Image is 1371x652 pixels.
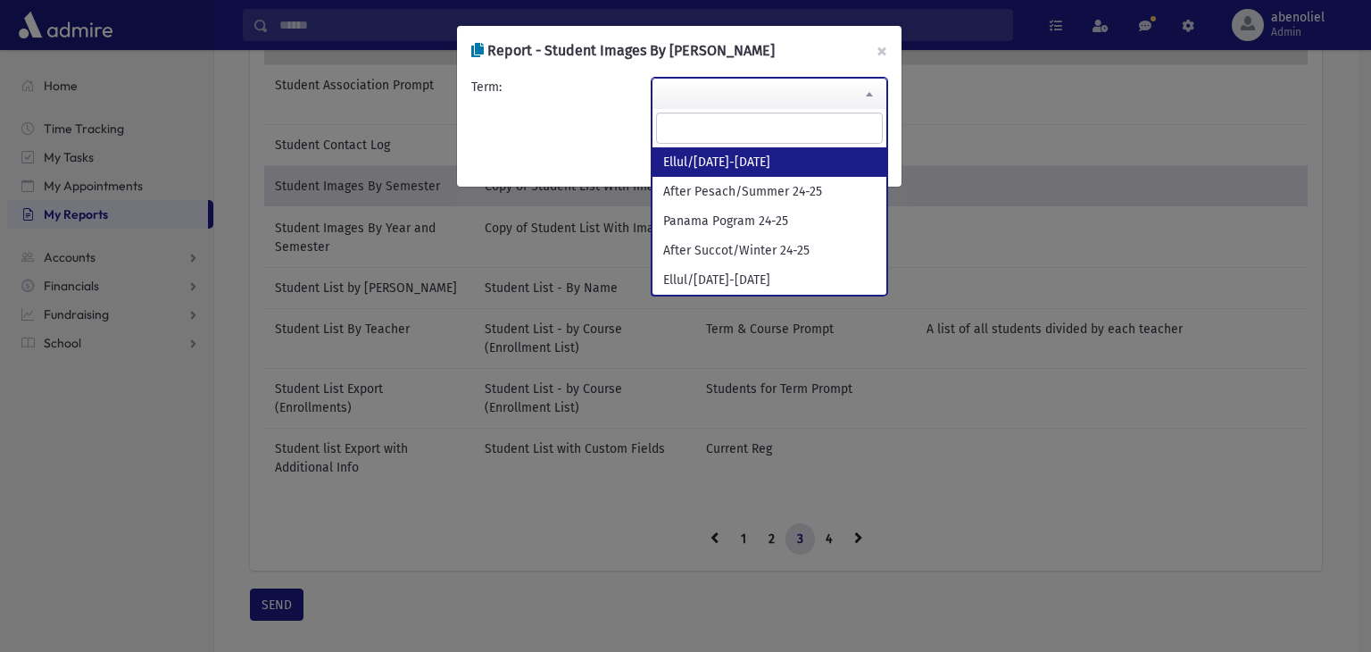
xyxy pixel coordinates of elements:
label: Term: [471,78,502,96]
li: After Pesach/Summer 24-25 [652,177,886,206]
h6: Report - Student Images By [PERSON_NAME] [471,40,775,62]
button: × [862,26,902,76]
li: Ellul/[DATE]-[DATE] [652,147,886,177]
li: After Succot/Winter 24-25 [652,236,886,265]
li: Ellul/[DATE]-[DATE] [652,265,886,295]
li: Panama Pogram 24-25 [652,206,886,236]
